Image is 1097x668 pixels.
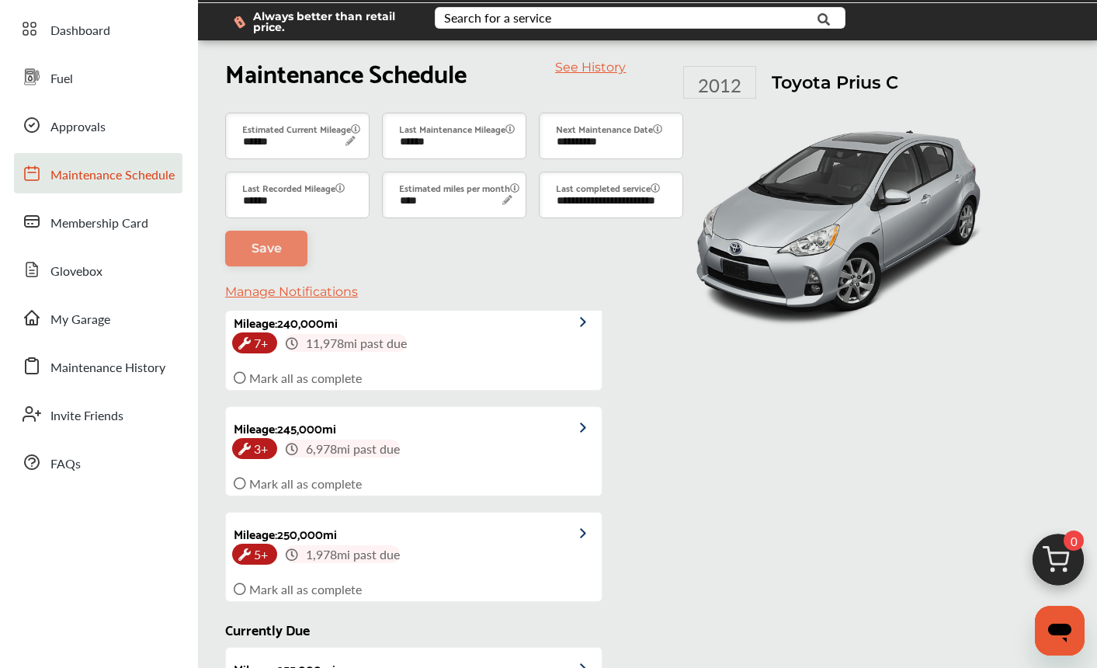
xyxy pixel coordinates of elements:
h1: Maintenance Schedule [225,56,467,88]
a: See History [555,60,626,75]
span: Mark all as complete [249,580,362,598]
span: Maintenance Schedule [50,165,175,186]
img: grCAAAAAElFTkSuQmCC [580,423,602,433]
a: Fuel [14,57,182,97]
span: Glovebox [50,262,102,282]
span: Fuel [50,69,73,89]
span: My Garage [50,310,110,330]
label: Last Maintenance Mileage [399,120,515,137]
a: Manage Notifications [225,284,358,299]
a: Dashboard [14,9,182,49]
img: grCAAAAAElFTkSuQmCC [580,528,602,539]
span: Currently Due [225,617,310,641]
span: 0 [1064,531,1084,551]
span: Maintenance History [50,358,165,378]
a: Maintenance Schedule [14,153,182,193]
div: 2012 [683,66,756,99]
a: Mileage:250,000mi5+ 1,978mi past due [226,513,602,577]
a: Invite Friends [14,394,182,434]
span: 3+ [251,437,271,461]
div: Mileage : 245,000 mi [226,407,336,438]
span: Always better than retail price. [253,11,410,33]
div: Mileage : 240,000 mi [226,301,338,332]
span: FAQs [50,454,81,475]
img: 8112_st0640_046.jpg [683,105,994,338]
span: Mark all as complete [249,369,362,387]
label: Last Recorded Mileage [242,179,345,196]
span: Invite Friends [50,406,123,426]
a: Membership Card [14,201,182,242]
a: FAQs [14,442,182,482]
a: Mileage:245,000mi3+ 6,978mi past due [226,407,602,471]
iframe: Button to launch messaging window [1035,606,1085,656]
img: cart_icon.3d0951e8.svg [1021,527,1095,601]
span: 11,978 mi past due [303,334,407,352]
div: Search for a service [444,12,551,24]
span: 1,978 mi past due [303,545,400,563]
span: Approvals [50,117,106,137]
h1: Toyota Prius C [772,71,898,93]
span: 5+ [251,542,271,566]
a: Save [225,231,307,266]
a: Maintenance History [14,346,182,386]
label: Estimated Current Mileage [242,120,360,137]
span: Mark all as complete [249,475,362,492]
label: Last completed service [556,179,660,196]
span: 6,978 mi past due [303,440,400,458]
div: Mileage : 250,000 mi [226,513,337,544]
a: Mileage:240,000mi7+ 11,978mi past due [226,301,602,366]
a: Glovebox [14,249,182,290]
span: Dashboard [50,21,110,41]
span: Membership Card [50,214,148,234]
img: grCAAAAAElFTkSuQmCC [580,317,602,328]
span: Save [252,241,282,256]
span: 7+ [251,331,271,355]
label: Next Maintenance Date [556,120,662,137]
a: My Garage [14,297,182,338]
label: Estimated miles per month [399,179,519,196]
img: dollor_label_vector.a70140d1.svg [234,16,245,29]
a: Approvals [14,105,182,145]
